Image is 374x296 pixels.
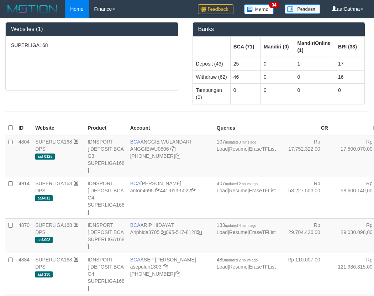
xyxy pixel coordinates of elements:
[279,177,331,218] td: Rp 58.227.503,00
[279,135,331,177] td: Rp 17.752.322,00
[85,121,127,135] th: Product
[335,57,364,71] td: 17
[32,135,85,177] td: DPS
[85,218,127,253] td: IDNSPORT [ DEPOSIT BCA SUPERLIGA168 ]
[130,188,154,193] a: anton4695
[230,70,260,83] td: 46
[170,146,175,152] a: Copy ANGGIEWU0506 to clipboard
[217,222,276,235] span: | |
[217,146,228,152] a: Load
[127,218,214,253] td: ARIP HIDAYAT 095-517-8128
[191,188,196,193] a: Copy 4410135022 to clipboard
[217,257,276,270] span: | |
[260,70,294,83] td: 0
[35,139,72,145] a: SUPERLIGA168
[249,264,275,270] a: EraseTFList
[225,258,258,262] span: updated 2 hours ago
[229,229,248,235] a: Resume
[279,253,331,295] td: Rp 110.007,00
[217,139,256,145] span: 107
[335,36,364,57] th: Group: activate to sort column ascending
[249,229,275,235] a: EraseTFList
[198,4,233,14] img: Feedback.jpg
[214,121,279,135] th: Queries
[130,139,141,145] span: BCA
[217,257,258,263] span: 485
[127,177,214,218] td: [PERSON_NAME] 441-013-5022
[279,218,331,253] td: Rp 29.704.436,00
[35,154,55,160] span: aaf-0125
[193,83,230,104] td: Tampungan (0)
[127,253,214,295] td: ASEP [PERSON_NAME] [PHONE_NUMBER]
[16,253,32,295] td: 4884
[249,146,275,152] a: EraseTFList
[175,271,180,277] a: Copy 4062281875 to clipboard
[130,229,160,235] a: Ariphida8705
[130,264,162,270] a: asepulun1303
[11,42,173,49] p: SUPERLIGA168
[193,70,230,83] td: Withdraw (62)
[229,264,248,270] a: Resume
[193,57,230,71] td: Deposit (43)
[225,224,256,228] span: updated 4 mins ago
[217,181,258,186] span: 407
[197,229,202,235] a: Copy 0955178128 to clipboard
[32,177,85,218] td: DPS
[198,26,360,32] h3: Banks
[260,83,294,104] td: 0
[35,271,53,277] span: aaf-130
[155,188,160,193] a: Copy anton4695 to clipboard
[130,146,169,152] a: ANGGIEWU0506
[127,135,214,177] td: ANGGIE WULANDARI [PHONE_NUMBER]
[217,264,228,270] a: Load
[279,121,331,135] th: CR
[335,70,364,83] td: 16
[35,222,72,228] a: SUPERLIGA168
[260,57,294,71] td: 0
[269,2,279,8] span: 34
[16,135,32,177] td: 4804
[230,36,260,57] th: Group: activate to sort column ascending
[217,188,228,193] a: Load
[230,57,260,71] td: 25
[225,140,256,144] span: updated 3 mins ago
[161,229,166,235] a: Copy Ariphida8705 to clipboard
[285,4,320,14] img: panduan.png
[85,177,127,218] td: IDNSPORT [ DEPOSIT BCA G4 SUPERLIGA168 ]
[175,153,180,159] a: Copy 4062213373 to clipboard
[85,135,127,177] td: IDNSPORT [ DEPOSIT BCA G3 SUPERLIGA168 ]
[16,177,32,218] td: 4914
[217,222,256,228] span: 133
[5,4,59,14] img: MOTION_logo.png
[35,181,72,186] a: SUPERLIGA168
[127,121,214,135] th: Account
[230,83,260,104] td: 0
[217,139,276,152] span: | |
[244,4,274,14] img: Button%20Memo.svg
[217,229,228,235] a: Load
[217,181,276,193] span: | |
[130,222,141,228] span: BCA
[11,26,173,32] h3: Websites (1)
[294,83,335,104] td: 0
[193,36,230,57] th: Group: activate to sort column ascending
[35,237,53,243] span: aaf-008
[32,121,85,135] th: Website
[16,121,32,135] th: ID
[294,36,335,57] th: Group: activate to sort column ascending
[225,182,258,186] span: updated 2 hours ago
[163,264,168,270] a: Copy asepulun1303 to clipboard
[16,218,32,253] td: 4870
[35,195,53,201] span: aaf-012
[294,57,335,71] td: 1
[35,257,72,263] a: SUPERLIGA168
[32,253,85,295] td: DPS
[85,253,127,295] td: IDNSPORT [ DEPOSIT BCA G4 SUPERLIGA168 ]
[130,257,141,263] span: BCA
[32,218,85,253] td: DPS
[260,36,294,57] th: Group: activate to sort column ascending
[229,146,248,152] a: Resume
[130,181,141,186] span: BCA
[249,188,275,193] a: EraseTFList
[335,83,364,104] td: 0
